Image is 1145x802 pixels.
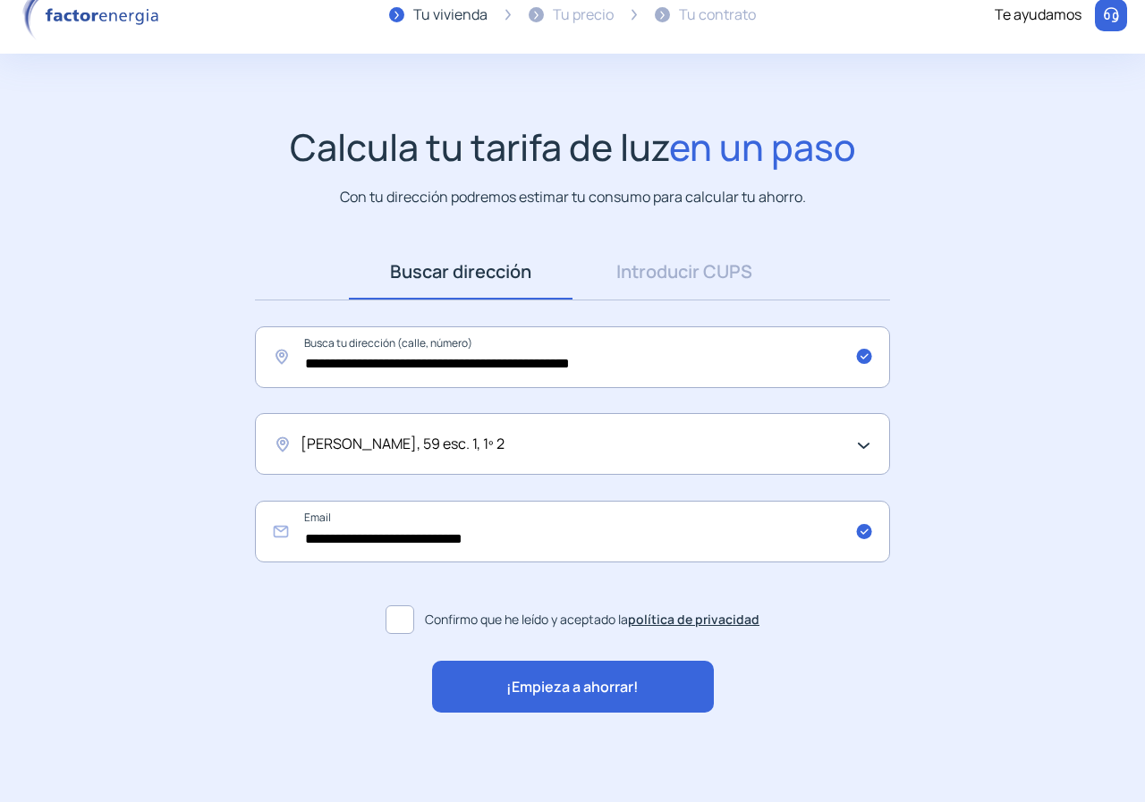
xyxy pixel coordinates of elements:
span: Confirmo que he leído y aceptado la [425,610,759,629]
div: Tu precio [553,4,614,27]
span: en un paso [669,122,856,172]
div: Te ayudamos [995,4,1081,27]
a: Introducir CUPS [572,244,796,300]
span: ¡Empieza a ahorrar! [506,676,639,699]
div: Tu vivienda [413,4,488,27]
p: Con tu dirección podremos estimar tu consumo para calcular tu ahorro. [340,186,806,208]
a: Buscar dirección [349,244,572,300]
img: llamar [1102,6,1120,24]
h1: Calcula tu tarifa de luz [290,125,856,169]
a: política de privacidad [628,611,759,628]
span: [PERSON_NAME], 59 esc. 1, 1º 2 [301,433,505,456]
div: Tu contrato [679,4,756,27]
